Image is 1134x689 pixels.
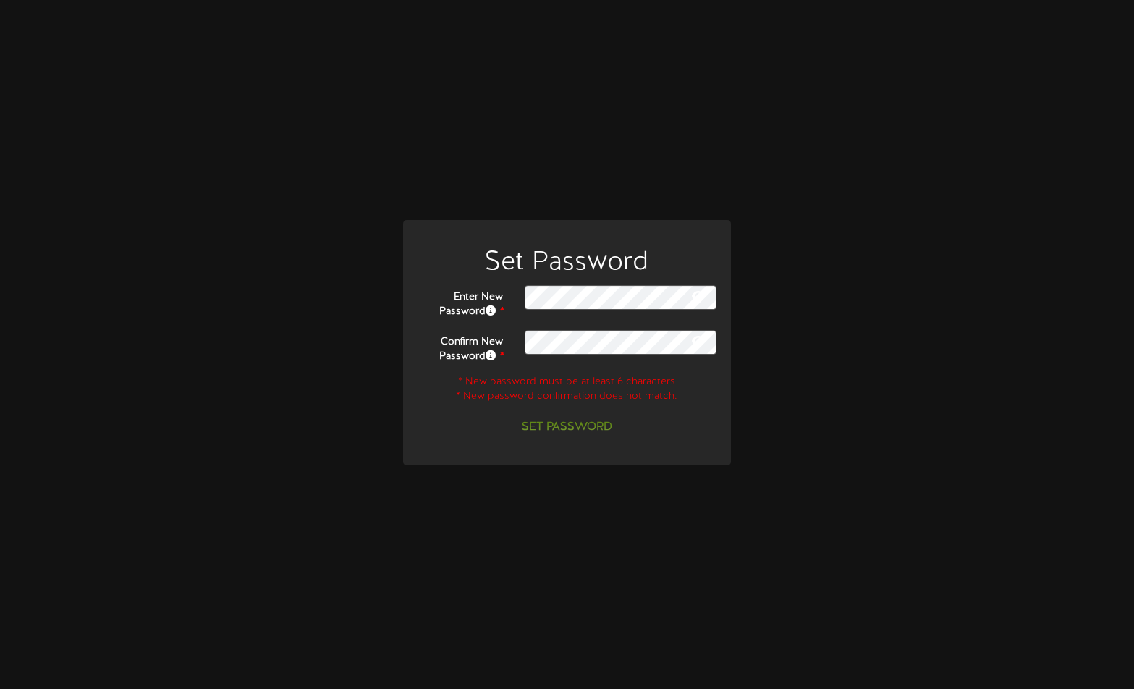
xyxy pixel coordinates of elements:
[458,376,675,387] span: * New password must be at least 6 characters
[407,249,727,278] h1: Set Password
[407,285,513,319] label: Enter New Password
[513,415,621,440] button: Set Password
[456,391,677,402] span: * New password confirmation does not match.
[407,330,513,364] label: Confirm New Password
